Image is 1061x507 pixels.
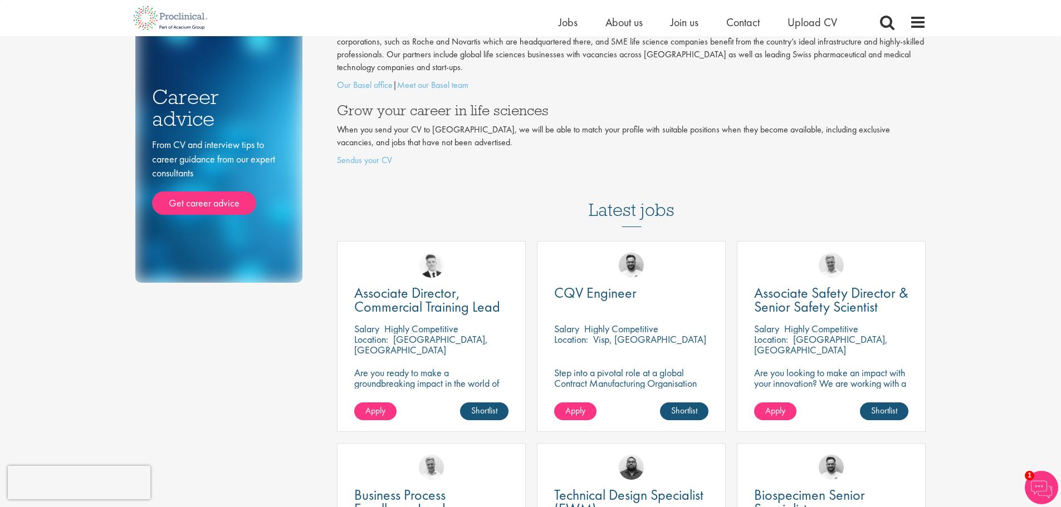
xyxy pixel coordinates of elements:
a: Jobs [559,15,578,29]
a: CQV Engineer [554,286,708,300]
p: | [337,79,926,92]
span: Salary [754,322,779,335]
a: Join us [671,15,698,29]
a: Sendus your CV [337,154,392,166]
span: CQV Engineer [554,283,637,302]
h3: Latest jobs [589,173,674,227]
a: Contact [726,15,760,29]
h3: Grow your career in life sciences [337,103,926,117]
a: Shortlist [860,402,908,420]
p: Highly Competitive [384,322,458,335]
p: Visp, [GEOGRAPHIC_DATA] [593,333,706,346]
a: Apply [354,402,397,420]
a: Shortlist [660,402,708,420]
img: Ashley Bennett [619,455,644,480]
a: Associate Safety Director & Senior Safety Scientist [754,286,908,314]
span: Apply [365,405,385,416]
p: [GEOGRAPHIC_DATA], [GEOGRAPHIC_DATA] [354,333,488,356]
img: Nicolas Daniel [419,253,444,278]
iframe: reCAPTCHA [8,466,150,499]
span: Location: [554,333,588,346]
p: Are you looking to make an impact with your innovation? We are working with a well-established ph... [754,367,908,420]
p: [GEOGRAPHIC_DATA], [GEOGRAPHIC_DATA] [754,333,888,356]
img: Joshua Bye [419,455,444,480]
span: Apply [765,405,785,416]
span: Associate Safety Director & Senior Safety Scientist [754,283,908,316]
p: Step into a pivotal role at a global Contract Manufacturing Organisation and help shape the futur... [554,367,708,410]
span: 1 [1025,471,1034,480]
div: From CV and interview tips to career guidance from our expert consultants [152,137,286,215]
a: Associate Director, Commercial Training Lead [354,286,509,314]
span: Salary [354,322,379,335]
a: Upload CV [788,15,837,29]
p: When you send your CV to [GEOGRAPHIC_DATA], we will be able to match your profile with suitable p... [337,124,926,149]
p: Are you ready to make a groundbreaking impact in the world of biotechnology? Join a growing compa... [354,367,509,420]
a: Our Basel office [337,79,393,91]
p: Highly Competitive [784,322,858,335]
span: Location: [354,333,388,346]
span: Salary [554,322,579,335]
img: Chatbot [1025,471,1058,504]
img: Emile De Beer [619,253,644,278]
a: Apply [754,402,796,420]
span: Location: [754,333,788,346]
p: Highly Competitive [584,322,658,335]
span: Apply [565,405,585,416]
a: Meet our Basel team [397,79,468,91]
a: Shortlist [460,402,509,420]
h3: Career advice [152,86,286,129]
a: Apply [554,402,596,420]
span: Associate Director, Commercial Training Lead [354,283,500,316]
img: Joshua Bye [819,253,844,278]
p: Positioned in the heart of [GEOGRAPHIC_DATA], [GEOGRAPHIC_DATA] is renowned around the world for ... [337,23,926,73]
a: About us [605,15,643,29]
a: Get career advice [152,191,256,215]
img: Emile De Beer [819,455,844,480]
